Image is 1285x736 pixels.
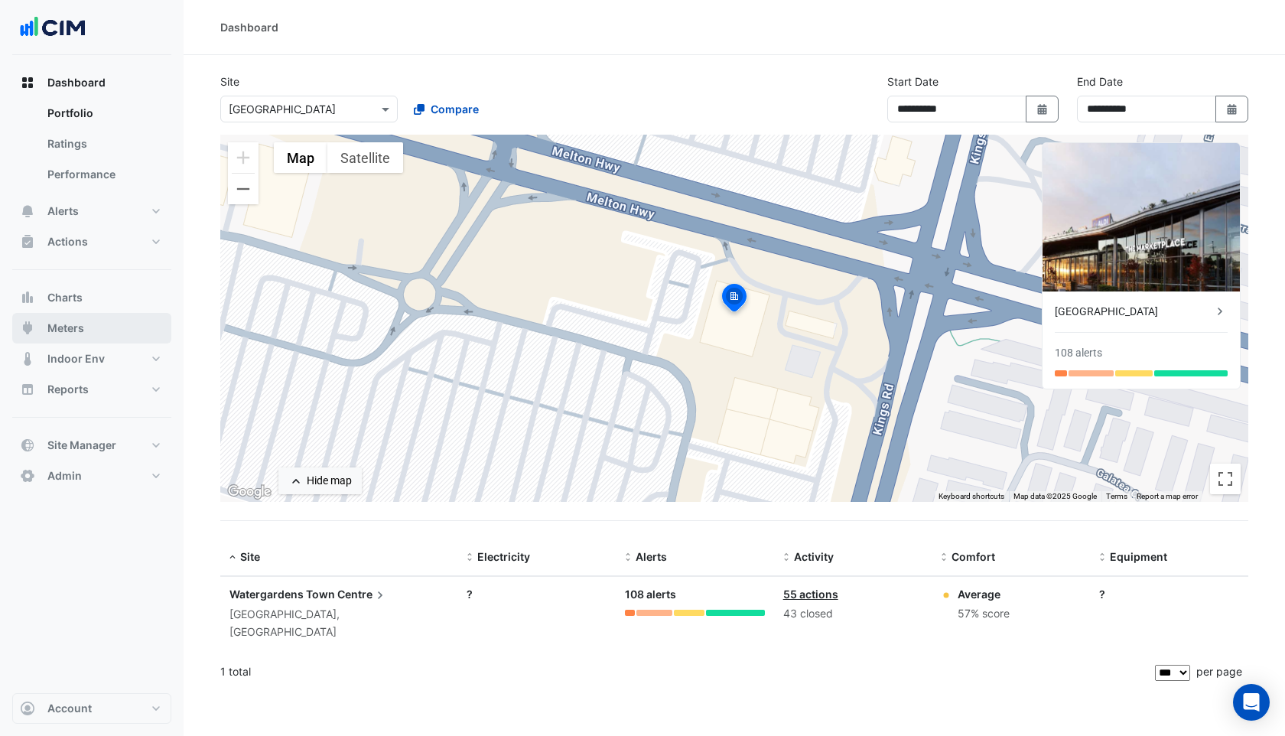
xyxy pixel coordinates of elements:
[783,588,838,601] a: 55 actions
[958,586,1010,602] div: Average
[1233,684,1270,721] div: Open Intercom Messenger
[220,19,278,35] div: Dashboard
[20,438,35,453] app-icon: Site Manager
[887,73,939,90] label: Start Date
[35,129,171,159] a: Ratings
[1106,492,1127,500] a: Terms (opens in new tab)
[20,75,35,90] app-icon: Dashboard
[35,159,171,190] a: Performance
[337,586,388,603] span: Centre
[1099,586,1239,602] div: ?
[12,374,171,405] button: Reports
[240,550,260,563] span: Site
[229,606,448,641] div: [GEOGRAPHIC_DATA], [GEOGRAPHIC_DATA]
[35,98,171,129] a: Portfolio
[404,96,489,122] button: Compare
[18,12,87,43] img: Company Logo
[47,438,116,453] span: Site Manager
[12,313,171,344] button: Meters
[307,473,352,489] div: Hide map
[47,75,106,90] span: Dashboard
[47,468,82,484] span: Admin
[636,550,667,563] span: Alerts
[1077,73,1123,90] label: End Date
[1043,143,1240,291] img: Watergardens Town Centre
[274,142,327,173] button: Show street map
[12,693,171,724] button: Account
[12,67,171,98] button: Dashboard
[625,586,765,604] div: 108 alerts
[47,321,84,336] span: Meters
[228,174,259,204] button: Zoom out
[12,344,171,374] button: Indoor Env
[229,588,335,601] span: Watergardens Town
[1055,345,1102,361] div: 108 alerts
[717,282,751,318] img: site-pin-selected.svg
[20,204,35,219] app-icon: Alerts
[958,605,1010,623] div: 57% score
[20,382,35,397] app-icon: Reports
[1225,103,1239,116] fa-icon: Select Date
[467,586,607,602] div: ?
[477,550,530,563] span: Electricity
[20,234,35,249] app-icon: Actions
[431,101,479,117] span: Compare
[278,467,362,494] button: Hide map
[1013,492,1097,500] span: Map data ©2025 Google
[12,98,171,196] div: Dashboard
[20,468,35,484] app-icon: Admin
[20,351,35,366] app-icon: Indoor Env
[1196,665,1242,678] span: per page
[224,482,275,502] img: Google
[783,605,923,623] div: 43 closed
[47,204,79,219] span: Alerts
[20,290,35,305] app-icon: Charts
[220,73,239,90] label: Site
[228,142,259,173] button: Zoom in
[47,351,105,366] span: Indoor Env
[47,382,89,397] span: Reports
[1055,304,1212,320] div: [GEOGRAPHIC_DATA]
[327,142,403,173] button: Show satellite imagery
[12,226,171,257] button: Actions
[939,491,1004,502] button: Keyboard shortcuts
[47,234,88,249] span: Actions
[1137,492,1198,500] a: Report a map error
[1110,550,1167,563] span: Equipment
[1210,464,1241,494] button: Toggle fullscreen view
[220,653,1152,691] div: 1 total
[12,430,171,461] button: Site Manager
[794,550,834,563] span: Activity
[12,196,171,226] button: Alerts
[224,482,275,502] a: Open this area in Google Maps (opens a new window)
[12,461,171,491] button: Admin
[20,321,35,336] app-icon: Meters
[952,550,995,563] span: Comfort
[1036,103,1049,116] fa-icon: Select Date
[12,282,171,313] button: Charts
[47,701,92,716] span: Account
[47,290,83,305] span: Charts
